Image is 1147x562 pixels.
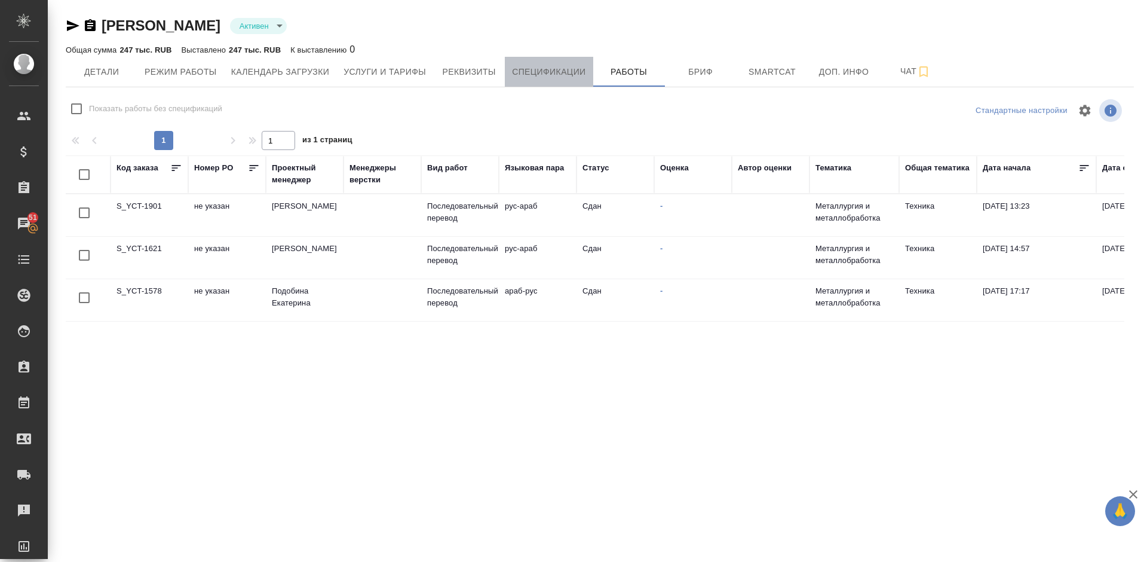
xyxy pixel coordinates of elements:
p: Последовательный перевод [427,243,493,267]
td: Техника [899,279,977,321]
p: Общая сумма [66,45,119,54]
span: Toggle Row Selected [72,200,97,225]
span: Smartcat [744,65,801,80]
span: 🙏 [1110,499,1130,524]
div: Вид работ [427,162,468,174]
a: [PERSON_NAME] [102,17,220,33]
span: Бриф [672,65,729,80]
p: 247 тыс. RUB [119,45,171,54]
td: S_YCT-1578 [111,279,188,321]
td: [PERSON_NAME] [266,237,344,279]
span: Календарь загрузки [231,65,330,80]
td: не указан [188,237,266,279]
div: 0 [290,42,355,57]
td: Подобина Екатерина [266,279,344,321]
td: рус-араб [499,237,576,279]
span: 51 [22,212,44,224]
p: Выставлено [182,45,229,54]
a: - [660,286,663,295]
a: 51 [3,209,45,239]
p: 247 тыс. RUB [229,45,281,54]
button: Активен [236,21,272,31]
button: Скопировать ссылку [83,19,97,33]
p: Последовательный перевод [427,285,493,309]
div: split button [973,102,1071,120]
div: Автор оценки [738,162,792,174]
p: К выставлению [290,45,349,54]
span: Toggle Row Selected [72,285,97,310]
span: Спецификации [512,65,585,80]
div: Активен [230,18,287,34]
td: [DATE] 17:17 [977,279,1096,321]
td: Техника [899,237,977,279]
td: S_YCT-1901 [111,194,188,236]
div: Код заказа [116,162,158,174]
button: Скопировать ссылку для ЯМессенджера [66,19,80,33]
td: [DATE] 13:23 [977,194,1096,236]
span: Детали [73,65,130,80]
td: Сдан [576,194,654,236]
td: Сдан [576,237,654,279]
td: [DATE] 14:57 [977,237,1096,279]
td: S_YCT-1621 [111,237,188,279]
div: Дата сдачи [1102,162,1146,174]
span: Услуги и тарифы [344,65,426,80]
span: Работы [600,65,658,80]
span: Показать работы без спецификаций [89,103,222,115]
td: Сдан [576,279,654,321]
span: Реквизиты [440,65,498,80]
p: Последовательный перевод [427,200,493,224]
div: Оценка [660,162,689,174]
div: Статус [582,162,609,174]
td: Техника [899,194,977,236]
div: Менеджеры верстки [349,162,415,186]
a: - [660,244,663,253]
span: Доп. инфо [815,65,873,80]
span: Посмотреть информацию [1099,99,1124,122]
p: Металлургия и металлобработка [815,285,893,309]
td: араб-рус [499,279,576,321]
span: Чат [887,64,944,79]
td: [PERSON_NAME] [266,194,344,236]
p: Металлургия и металлобработка [815,243,893,267]
div: Номер PO [194,162,233,174]
div: Общая тематика [905,162,970,174]
button: 🙏 [1105,496,1135,526]
a: - [660,201,663,210]
td: не указан [188,194,266,236]
p: Металлургия и металлобработка [815,200,893,224]
td: рус-араб [499,194,576,236]
div: Дата начала [983,162,1031,174]
span: из 1 страниц [302,133,352,150]
span: Toggle Row Selected [72,243,97,268]
div: Проектный менеджер [272,162,338,186]
td: не указан [188,279,266,321]
svg: Подписаться [916,65,931,79]
div: Языковая пара [505,162,565,174]
span: Режим работы [145,65,217,80]
div: Тематика [815,162,851,174]
span: Настроить таблицу [1071,96,1099,125]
